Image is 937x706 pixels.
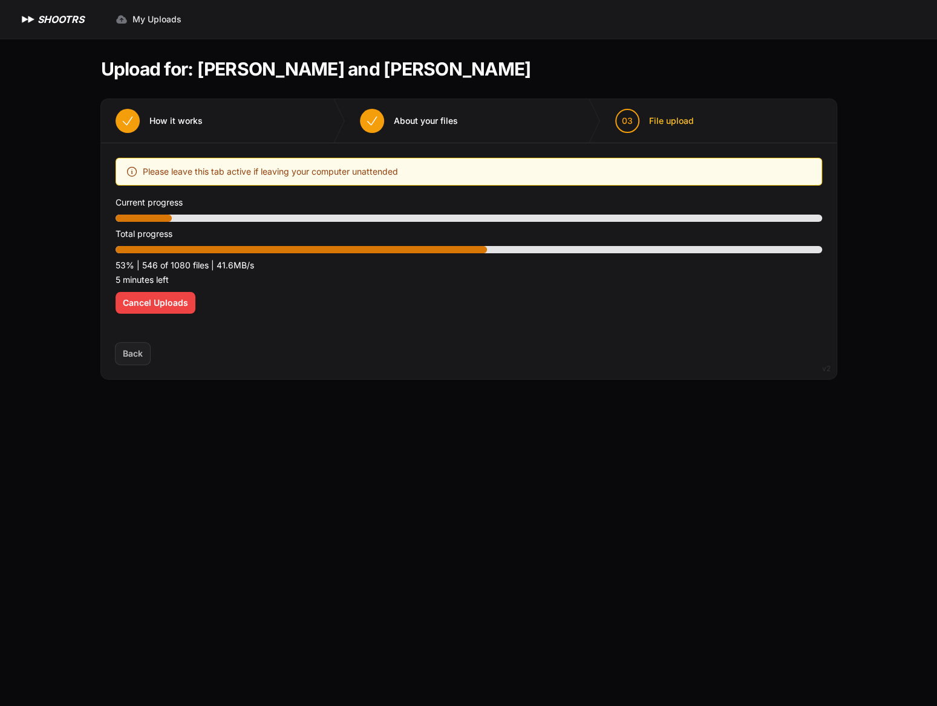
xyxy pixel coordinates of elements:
[123,297,188,309] span: Cancel Uploads
[19,12,84,27] a: SHOOTRS SHOOTRS
[822,361,831,376] div: v2
[116,195,822,210] p: Current progress
[149,115,203,127] span: How it works
[116,292,195,314] button: Cancel Uploads
[143,164,398,179] span: Please leave this tab active if leaving your computer unattended
[345,99,472,143] button: About your files
[601,99,708,143] button: 03 File upload
[622,115,633,127] span: 03
[649,115,694,127] span: File upload
[116,258,822,273] p: 53% | 546 of 1080 files | 41.6MB/s
[394,115,458,127] span: About your files
[132,13,181,25] span: My Uploads
[38,12,84,27] h1: SHOOTRS
[116,227,822,241] p: Total progress
[101,58,531,80] h1: Upload for: [PERSON_NAME] and [PERSON_NAME]
[108,8,189,30] a: My Uploads
[19,12,38,27] img: SHOOTRS
[101,99,217,143] button: How it works
[116,273,822,287] p: 5 minutes left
